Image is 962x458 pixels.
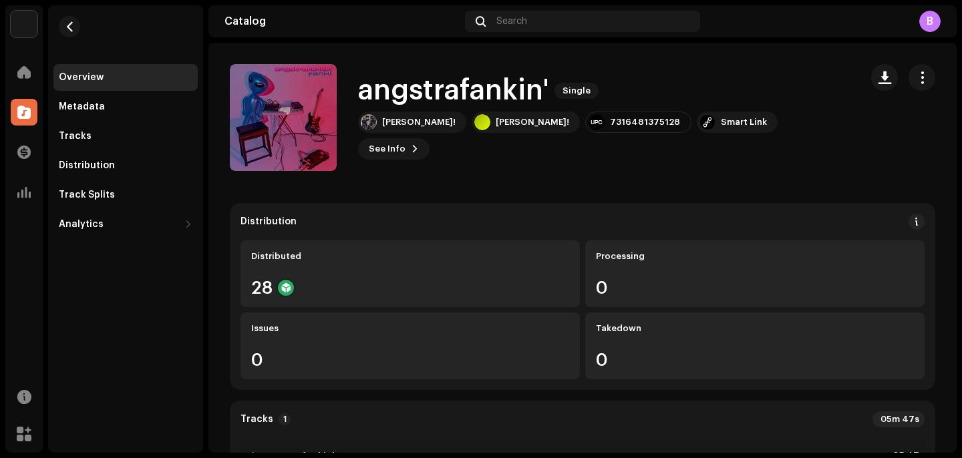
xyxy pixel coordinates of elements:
div: Distribution [59,160,115,171]
div: Overview [59,72,104,83]
button: See Info [358,138,430,160]
div: Issues [251,323,569,334]
re-m-nav-item: Tracks [53,123,198,150]
div: Smart Link [721,117,767,128]
div: Distribution [240,216,297,227]
div: Catalog [224,16,460,27]
div: Takedown [596,323,914,334]
div: Metadata [59,101,105,112]
p-badge: 1 [279,413,291,425]
span: See Info [369,136,406,162]
re-m-nav-item: Overview [53,64,198,91]
re-m-nav-item: Metadata [53,93,198,120]
div: Analytics [59,219,104,230]
re-m-nav-item: Track Splits [53,182,198,208]
span: Single [554,83,599,99]
div: 05m 47s [872,411,925,427]
div: [PERSON_NAME]! [382,117,456,128]
strong: Tracks [240,414,273,425]
div: Tracks [59,131,92,142]
h1: angstrafankin' [358,75,549,106]
re-m-nav-item: Distribution [53,152,198,179]
div: Processing [596,251,914,262]
img: 4bf4dd6e-9c7c-4976-b629-171719356ce1 [361,114,377,130]
div: Distributed [251,251,569,262]
span: Search [496,16,527,27]
div: B [919,11,941,32]
div: [PERSON_NAME]! [496,117,569,128]
div: Track Splits [59,190,115,200]
div: 7316481375128 [610,117,680,128]
re-m-nav-dropdown: Analytics [53,211,198,238]
img: 4d355f5d-9311-46a2-b30d-525bdb8252bf [11,11,37,37]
